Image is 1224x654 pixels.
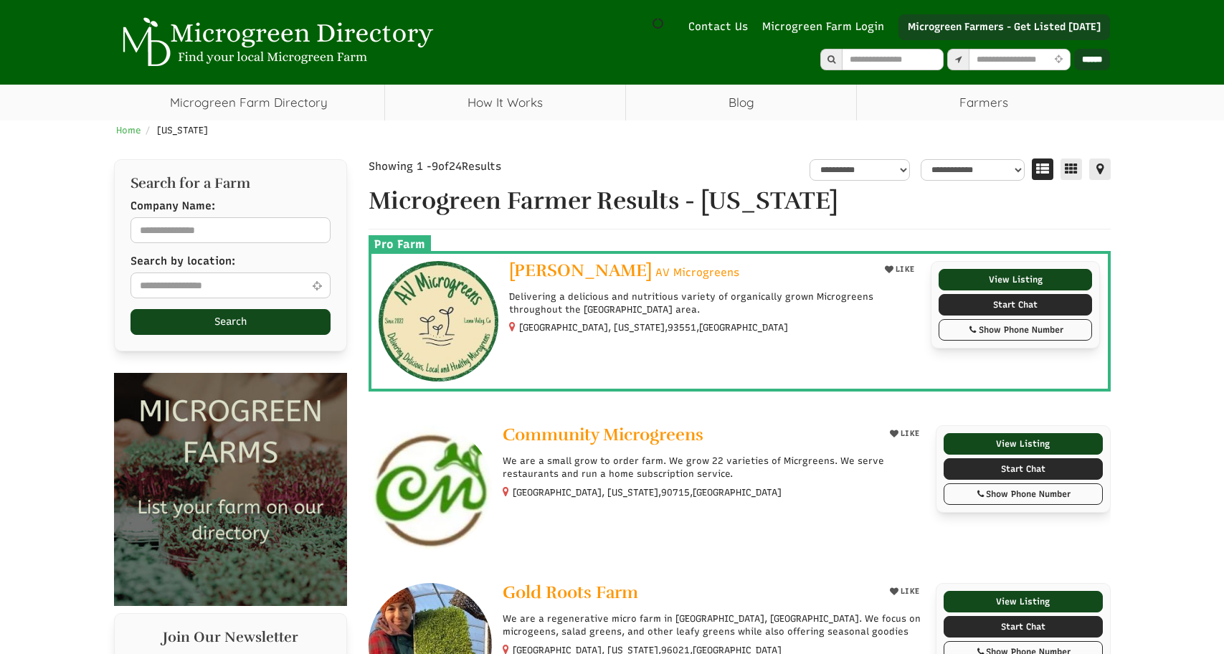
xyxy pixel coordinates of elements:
span: 90715 [661,486,690,499]
a: Microgreen Farmers - Get Listed [DATE] [898,14,1110,40]
small: [GEOGRAPHIC_DATA], [US_STATE], , [513,487,782,498]
span: Gold Roots Farm [503,582,638,603]
select: sortbox-1 [921,159,1025,181]
a: Start Chat [939,294,1093,316]
h2: Search for a Farm [131,176,331,191]
span: LIKE [898,429,920,438]
a: Microgreen Farm Directory [114,85,384,120]
a: Start Chat [944,616,1103,638]
a: Contact Us [681,19,755,34]
a: Home [116,125,141,136]
span: Farmers [857,85,1110,120]
p: We are a regenerative micro farm in [GEOGRAPHIC_DATA], [GEOGRAPHIC_DATA]. We focus on microgeens,... [503,612,925,638]
button: LIKE [885,425,925,442]
a: Start Chat [944,458,1103,480]
h1: Microgreen Farmer Results - [US_STATE] [369,188,1111,214]
label: Search by location: [131,254,235,269]
div: Show Phone Number [947,323,1085,336]
a: Community Microgreens [503,425,875,447]
span: 9 [432,160,438,173]
select: overall_rating_filter-1 [810,159,910,181]
a: View Listing [944,591,1103,612]
a: [PERSON_NAME] AV Microgreens [509,261,869,283]
span: [GEOGRAPHIC_DATA] [693,486,782,499]
img: Shannon Cunliffe [379,261,499,381]
span: [GEOGRAPHIC_DATA] [699,321,788,334]
span: 24 [449,160,462,173]
p: Delivering a delicious and nutritious variety of organically grown Microgreens throughout the [GE... [509,290,919,316]
a: Microgreen Farm Login [762,19,891,34]
label: Company Name: [131,199,215,214]
a: View Listing [944,433,1103,455]
a: How It Works [385,85,625,120]
a: Blog [626,85,856,120]
span: 93551 [668,321,696,334]
button: Search [131,309,331,335]
a: View Listing [939,269,1093,290]
span: [US_STATE] [157,125,208,136]
div: Showing 1 - of Results [369,159,616,174]
span: [PERSON_NAME] [509,260,652,281]
h2: Join Our Newsletter [131,630,331,653]
button: LIKE [880,261,920,278]
span: LIKE [898,587,920,596]
small: [GEOGRAPHIC_DATA], [US_STATE], , [519,322,788,333]
img: Microgreen Farms list your microgreen farm today [114,373,347,606]
a: Gold Roots Farm [503,583,875,605]
img: Microgreen Directory [114,17,437,67]
button: LIKE [885,583,925,600]
span: AV Microgreens [655,265,739,280]
img: Community Microgreens [369,425,493,549]
span: LIKE [893,265,915,274]
p: We are a small grow to order farm. We grow 22 varieties of Micrgreens. We serve restaurants and r... [503,455,925,480]
div: Show Phone Number [952,488,1095,501]
i: Use Current Location [309,280,326,291]
span: Community Microgreens [503,424,703,445]
i: Use Current Location [1051,55,1066,65]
